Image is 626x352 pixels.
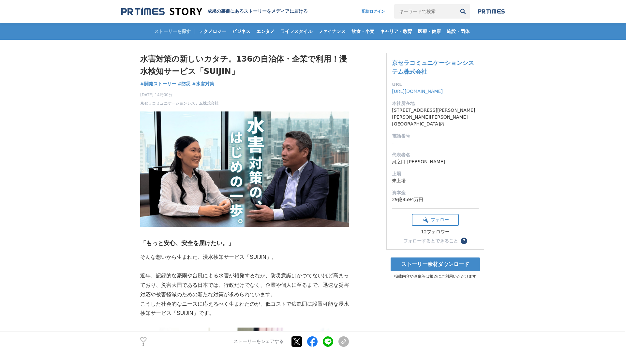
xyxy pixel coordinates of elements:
dd: [STREET_ADDRESS][PERSON_NAME][PERSON_NAME][PERSON_NAME] [GEOGRAPHIC_DATA]内 [392,107,479,127]
button: ？ [461,238,467,244]
img: prtimes [478,9,505,14]
span: ライフスタイル [278,28,315,34]
a: テクノロジー [196,23,229,40]
a: キャリア・教育 [378,23,415,40]
button: 検索 [456,4,470,19]
p: そんな想いから生まれた、浸水検知サービス「SUIJIN」。 [140,253,349,262]
button: フォロー [412,214,459,226]
p: 2 [140,343,147,346]
dt: 電話番号 [392,133,479,139]
a: 医療・健康 [415,23,443,40]
h1: 水害対策の新しいカタチ。136の自治体・企業で利用！浸水検知サービス「SUIJIN」 [140,53,349,78]
span: エンタメ [254,28,277,34]
dd: - [392,139,479,146]
span: 飲食・小売 [349,28,377,34]
img: thumbnail_c9db57e0-a287-11f0-ad71-99fdea1ccf6c.png [140,111,349,227]
dt: 上場 [392,170,479,177]
span: ビジネス [230,28,253,34]
h3: 「もっと安心、安全を届けたい。」 [140,239,349,248]
span: ファイナンス [316,28,348,34]
a: [URL][DOMAIN_NAME] [392,89,443,94]
dd: 29億8594万円 [392,196,479,203]
dt: 資本金 [392,189,479,196]
span: 医療・健康 [415,28,443,34]
dt: 本社所在地 [392,100,479,107]
a: ストーリー素材ダウンロード [391,257,480,271]
a: #水害対策 [192,81,214,87]
dt: URL [392,81,479,88]
a: 京セラコミュニケーションシステム株式会社 [392,59,474,75]
a: ビジネス [230,23,253,40]
a: エンタメ [254,23,277,40]
p: 掲載内容や画像等は報道にご利用いただけます [386,274,484,279]
span: キャリア・教育 [378,28,415,34]
span: [DATE] 14時00分 [140,92,218,98]
dd: 河之口 [PERSON_NAME] [392,158,479,165]
dd: 未上場 [392,177,479,184]
div: 12フォロワー [412,229,459,235]
span: テクノロジー [196,28,229,34]
p: 近年、記録的な豪雨や台風による水害が頻発するなか、防災意識はかつてないほど高まっており、災害大国である日本では、行政だけでなく、企業や個人に至るまで、迅速な災害対応や被害軽減のための新たな対策が... [140,271,349,299]
a: 成果の裏側にあるストーリーをメディアに届ける 成果の裏側にあるストーリーをメディアに届ける [121,7,308,16]
a: #防災 [178,81,191,87]
a: 飲食・小売 [349,23,377,40]
a: 施設・団体 [444,23,472,40]
a: ライフスタイル [278,23,315,40]
h2: 成果の裏側にあるストーリーをメディアに届ける [207,8,308,14]
a: ファイナンス [316,23,348,40]
span: 施設・団体 [444,28,472,34]
a: 京セラコミュニケーションシステム株式会社 [140,100,218,106]
dt: 代表者名 [392,152,479,158]
a: #開発ストーリー [140,81,176,87]
span: ？ [462,239,466,243]
img: 成果の裏側にあるストーリーをメディアに届ける [121,7,202,16]
p: ストーリーをシェアする [233,339,284,345]
div: フォローするとできること [403,239,458,243]
a: 配信ログイン [355,4,392,19]
input: キーワードで検索 [394,4,456,19]
p: こうした社会的なニーズに応えるべく生まれたのが、低コストで広範囲に設置可能な浸水検知サービス「SUIJIN」です。 [140,300,349,318]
